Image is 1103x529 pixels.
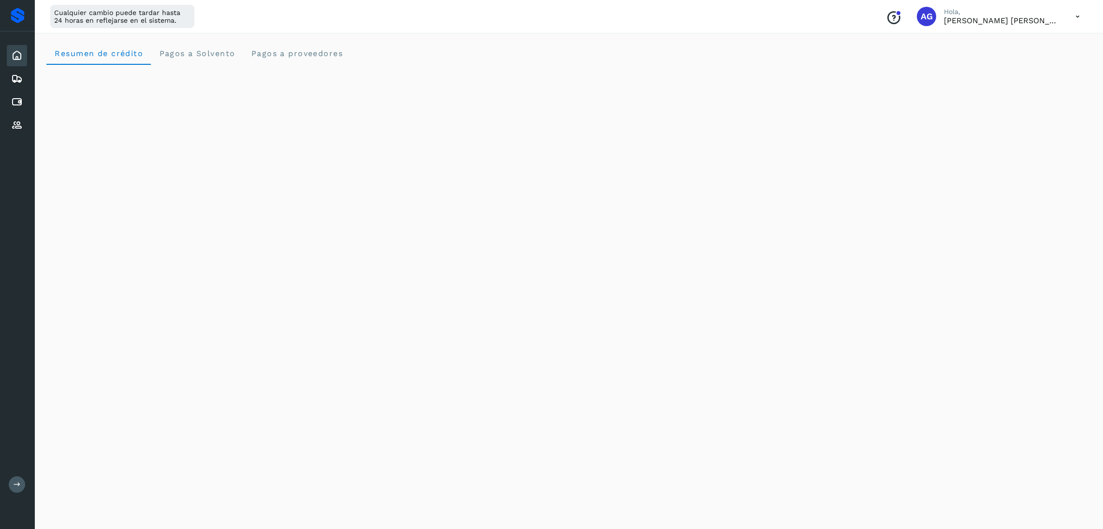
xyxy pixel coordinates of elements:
p: Hola, [944,8,1060,16]
p: Abigail Gonzalez Leon [944,16,1060,25]
span: Pagos a proveedores [250,49,343,58]
span: Pagos a Solvento [159,49,235,58]
div: Cualquier cambio puede tardar hasta 24 horas en reflejarse en el sistema. [50,5,194,28]
div: Inicio [7,45,27,66]
span: Resumen de crédito [54,49,143,58]
div: Cuentas por pagar [7,91,27,113]
div: Embarques [7,68,27,89]
div: Proveedores [7,115,27,136]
